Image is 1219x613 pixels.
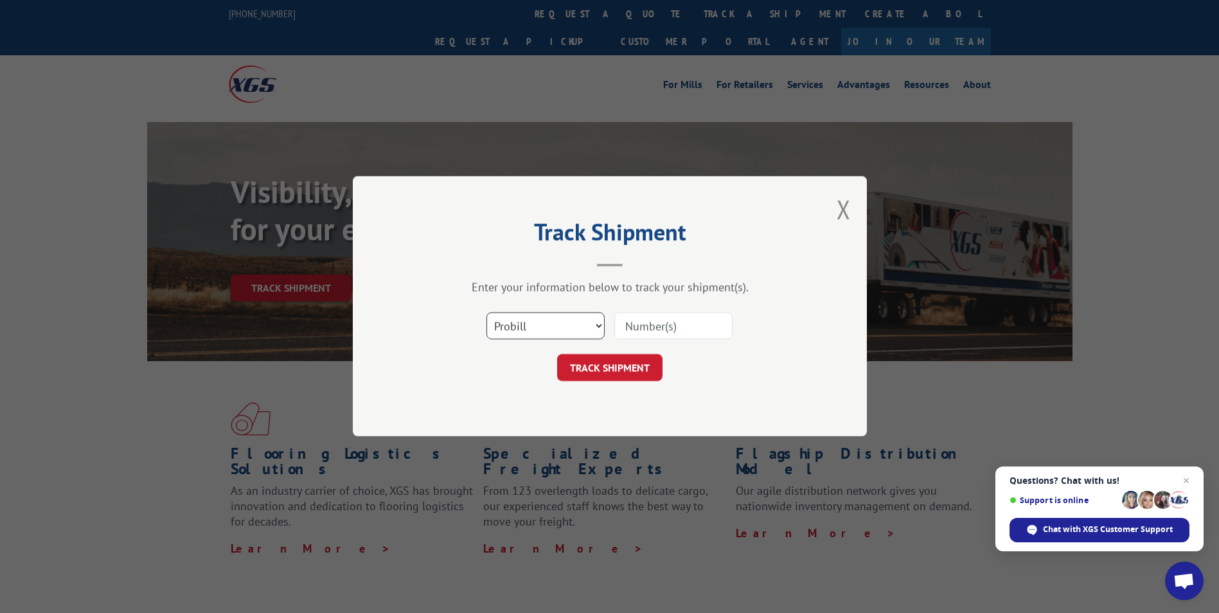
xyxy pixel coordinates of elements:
h2: Track Shipment [417,223,803,247]
span: Questions? Chat with us! [1010,475,1189,486]
button: Close modal [837,192,851,226]
span: Support is online [1010,495,1117,505]
input: Number(s) [614,313,733,340]
span: Chat with XGS Customer Support [1043,524,1173,535]
div: Open chat [1165,562,1204,600]
div: Enter your information below to track your shipment(s). [417,280,803,295]
span: Close chat [1179,473,1194,488]
button: TRACK SHIPMENT [557,355,663,382]
div: Chat with XGS Customer Support [1010,518,1189,542]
